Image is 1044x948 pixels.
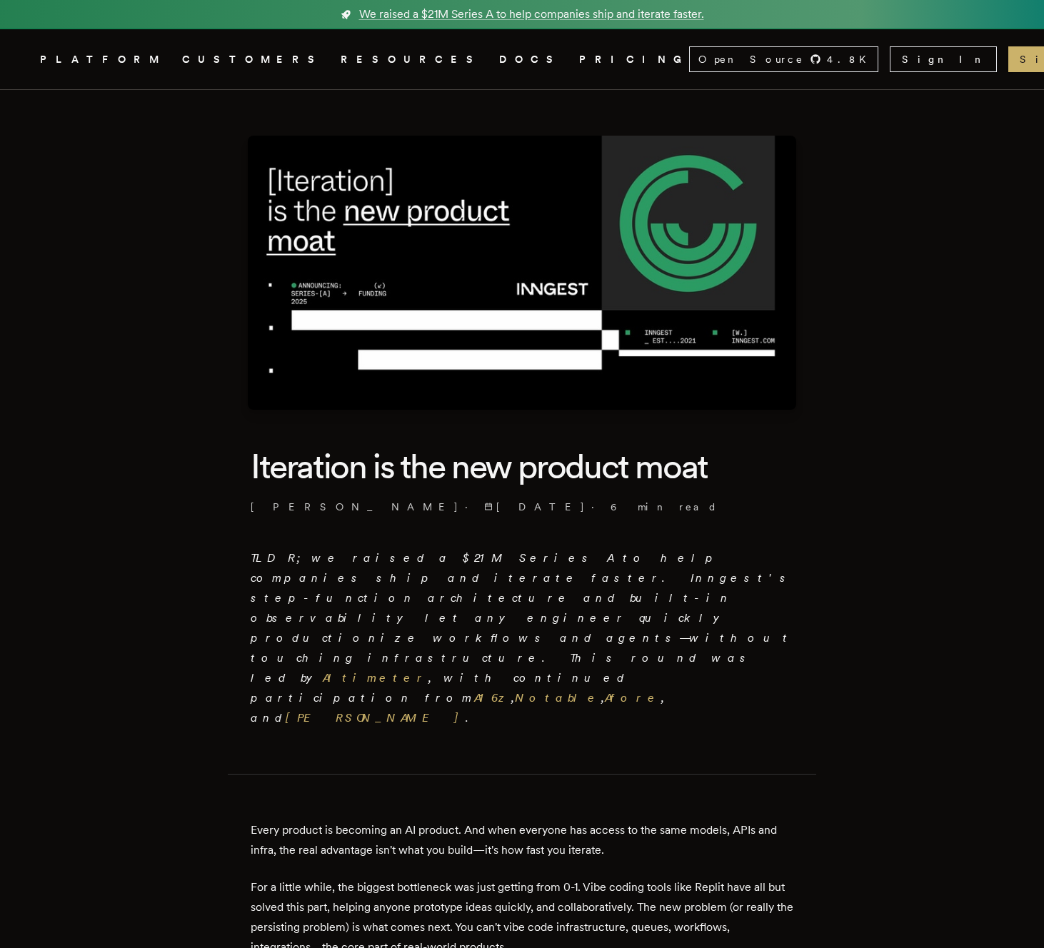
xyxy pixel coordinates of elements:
[286,711,466,725] a: [PERSON_NAME]
[359,6,704,23] span: We raised a $21M Series A to help companies ship and iterate faster.
[248,136,796,410] img: Featured image for Iteration is the new product moat blog post
[605,691,661,705] a: Afore
[579,51,689,69] a: PRICING
[611,500,718,514] span: 6 min read
[251,500,459,514] a: [PERSON_NAME]
[182,51,323,69] a: CUSTOMERS
[251,551,793,725] em: TLDR; we raised a $21M Series A to help companies ship and iterate faster. Inngest's step-functio...
[341,51,482,69] button: RESOURCES
[323,671,428,685] a: Altimeter
[251,820,793,860] p: Every product is becoming an AI product. And when everyone has access to the same models, APIs an...
[474,691,511,705] a: A16z
[499,51,562,69] a: DOCS
[40,51,165,69] button: PLATFORM
[251,500,793,514] p: · ·
[251,444,793,488] h1: Iteration is the new product moat
[515,691,601,705] a: Notable
[827,52,875,66] span: 4.8 K
[890,46,997,72] a: Sign In
[484,500,586,514] span: [DATE]
[698,52,804,66] span: Open Source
